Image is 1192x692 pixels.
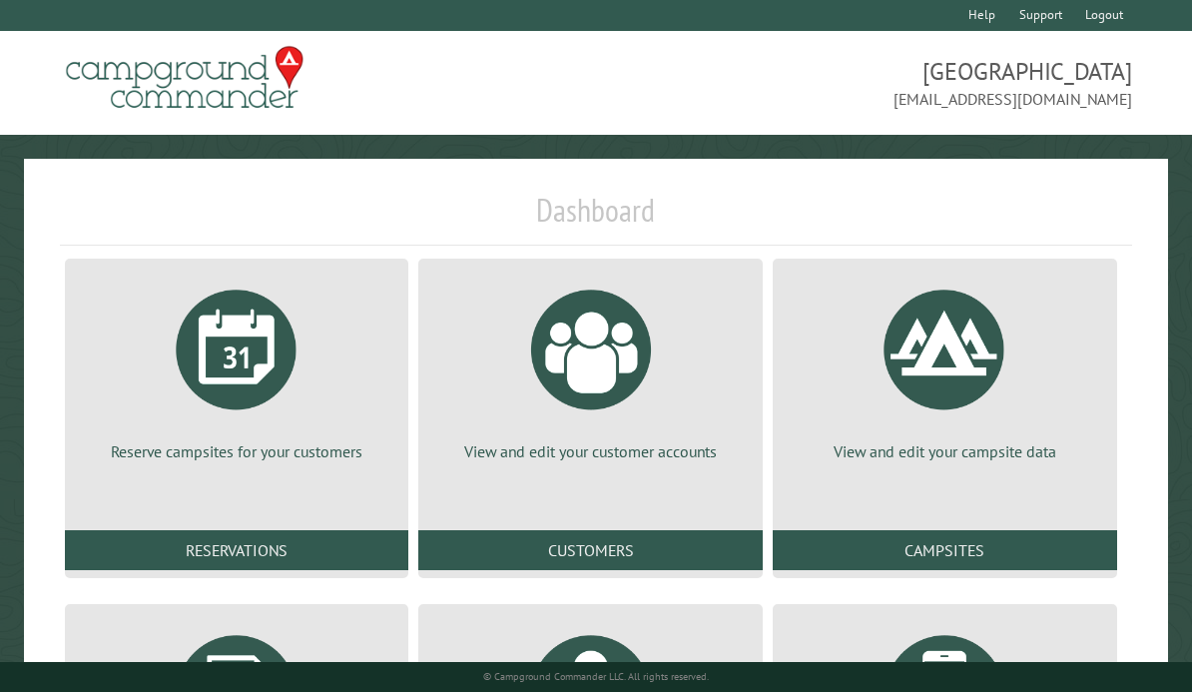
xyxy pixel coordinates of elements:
[60,39,309,117] img: Campground Commander
[60,191,1133,246] h1: Dashboard
[797,275,1093,462] a: View and edit your campsite data
[418,530,763,570] a: Customers
[483,670,709,683] small: © Campground Commander LLC. All rights reserved.
[442,440,739,462] p: View and edit your customer accounts
[596,55,1132,111] span: [GEOGRAPHIC_DATA] [EMAIL_ADDRESS][DOMAIN_NAME]
[442,275,739,462] a: View and edit your customer accounts
[89,440,385,462] p: Reserve campsites for your customers
[65,530,409,570] a: Reservations
[797,440,1093,462] p: View and edit your campsite data
[773,530,1117,570] a: Campsites
[89,275,385,462] a: Reserve campsites for your customers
